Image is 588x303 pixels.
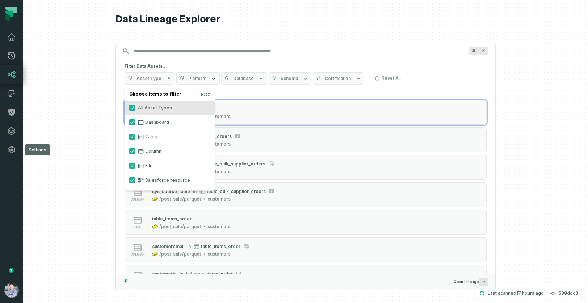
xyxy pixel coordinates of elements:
[130,253,145,256] span: column
[269,72,311,85] button: Schema
[559,291,578,295] h4: 598ddc3
[313,72,364,85] button: Certification
[188,76,206,81] span: Platform
[125,130,215,144] label: Table
[136,76,161,81] span: Asset Type
[488,290,544,297] p: Last scanned
[221,72,267,85] button: Database
[125,237,487,262] button: columncustomeremailintable_items_order/post_sale/parquetcustomers
[125,63,487,69] h5: Filter Data Assets...
[469,47,479,55] span: Press ⌘ + K to focus the search bar
[454,278,488,286] span: Open Lineage
[193,271,233,277] span: table_items_order
[152,216,192,222] div: table_items_order
[180,271,183,277] span: in
[206,161,265,167] span: table_bulk_supplier_orders
[125,100,487,125] button: file/post_sale/parquetcustomers
[125,182,487,207] button: columnsys_source_tableintable_bulk_supplier_orders/post_sale/parquetcustomers
[475,289,583,298] button: Last scanned[DATE] 9:23:16 PM598ddc3
[129,119,135,125] button: Dashboard
[193,189,197,194] span: in
[125,144,215,159] label: Column
[207,251,231,257] div: customers
[201,244,240,249] span: table_items_order
[125,173,215,188] label: Salesforce resource
[125,265,487,290] button: columncustomeridintable_items_order/post_sale/parquetcustomers
[187,244,191,249] span: in
[207,196,231,202] div: customers
[207,141,231,147] div: customers
[129,105,135,111] button: All Asset Types
[125,90,215,101] h4: Choose items to filter:
[129,134,135,140] button: Table
[130,198,145,201] span: column
[159,196,201,202] div: /post_sale/parquet
[8,267,14,274] div: Tooltip anchor
[115,13,496,26] h1: Data Lineage Explorer
[125,72,175,85] button: Asset Type
[325,76,351,81] span: Certification
[125,101,215,115] label: All Asset Types
[207,169,231,174] div: customers
[125,210,487,235] button: file/post_sale/parquetcustomers
[152,189,190,194] div: sys_source_table
[129,163,135,169] button: File
[125,159,215,173] label: File
[152,271,177,277] div: customerid
[159,224,201,230] div: /post_sale/parquet
[371,72,404,84] button: Reset All
[207,224,231,230] div: customers
[207,189,266,194] span: table_bulk_supplier_orders
[201,91,210,97] button: Reset
[116,89,495,274] div: Suggestions
[233,76,254,81] span: Database
[176,72,220,85] button: Platform
[25,144,50,155] div: Settings
[125,115,215,130] label: Dashboard
[479,47,488,55] span: Press ⌘ + K to focus the search bar
[479,278,488,286] span: Press ↵ to add a new Data Asset to the graph
[159,251,201,257] div: /post_sale/parquet
[129,148,135,154] button: Column
[134,225,141,229] span: file
[516,290,544,296] relative-time: Aug 27, 2025, 9:23 PM EDT
[125,127,487,152] button: columnidintable_bulk_supplier_orders/post_sale/parquetcustomers
[281,76,298,81] span: Schema
[4,283,19,298] img: avatar of Alon Nafta
[207,114,231,119] div: customers
[125,155,487,180] button: columnsys_change_dateintable_bulk_supplier_orders/post_sale/parquetcustomers
[152,244,184,249] div: customeremail
[129,177,135,183] button: Salesforce resource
